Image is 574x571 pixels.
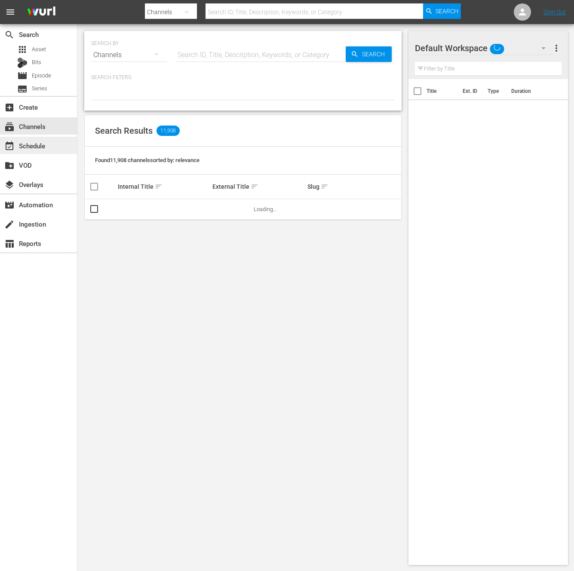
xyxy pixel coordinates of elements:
p: Search Filters: [91,74,395,81]
span: Reports [4,239,15,249]
span: more_vert [551,43,562,53]
span: 11,908 [157,126,180,136]
div: Slug [307,181,400,192]
th: Type [482,79,506,103]
span: sort [155,183,163,190]
span: sort [321,183,328,190]
span: Overlays [4,180,15,190]
div: Internal Title [118,181,210,192]
span: Search Results [95,126,153,136]
th: Duration [506,79,558,103]
span: Asset [32,45,46,54]
span: Channels [4,122,15,132]
span: menu [5,7,15,17]
span: Series [32,84,47,93]
div: Bits [17,58,28,68]
span: Search [436,3,458,19]
span: Search [359,46,392,62]
button: more_vert [551,38,562,58]
span: Create [4,102,15,113]
span: Ingestion [4,219,15,230]
span: Bits [32,58,41,67]
span: Found 11,908 channels sorted by: relevance [95,157,200,163]
span: Episode [32,71,51,80]
th: Ext. ID [457,79,482,103]
div: External Title [212,181,305,192]
div: Channels [91,43,167,67]
a: Sign Out [543,9,566,15]
span: Schedule [4,141,15,151]
span: Series [17,84,28,94]
button: Search [423,3,461,19]
span: sort [251,183,258,190]
span: VOD [4,160,15,171]
span: Episode [17,71,28,81]
span: Automation [4,200,15,210]
span: Search [4,30,15,40]
button: Search [346,46,392,62]
span: Loading... [254,206,277,212]
img: ans4CAIJ8jUAAAAAAAAAAAAAAAAAAAAAAAAgQb4GAAAAAAAAAAAAAAAAAAAAAAAAJMjXAAAAAAAAAAAAAAAAAAAAAAAAgAT5G... [21,2,62,22]
div: Default Workspace [415,36,554,60]
th: Title [427,79,457,103]
span: Asset [17,44,28,55]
